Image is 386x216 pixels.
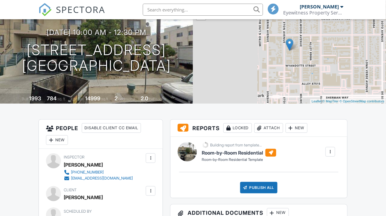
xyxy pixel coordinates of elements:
[223,123,252,133] div: Locked
[119,97,135,101] span: bedrooms
[47,95,57,102] div: 784
[64,188,77,192] span: Client
[71,170,104,175] div: [PHONE_NUMBER]
[56,3,105,16] span: SPECTORA
[240,182,278,193] div: Publish All
[64,155,84,159] span: Inspector
[170,120,347,137] h3: Reports
[22,42,171,74] h1: [STREET_ADDRESS] [GEOGRAPHIC_DATA]
[310,99,386,104] div: |
[58,97,66,101] span: sq. ft.
[312,99,322,103] a: Leaflet
[149,97,167,101] span: bathrooms
[38,8,105,21] a: SPECTORA
[64,209,92,214] span: Scheduled By
[72,97,84,101] span: Lot Size
[286,123,308,133] div: New
[82,123,141,133] div: Disable Client CC Email
[254,123,283,133] div: Attach
[141,95,149,102] div: 2.0
[39,120,163,149] h3: People
[29,95,41,102] div: 1993
[46,135,68,145] div: New
[202,141,209,149] img: loading-93afd81d04378562ca97960a6d0abf470c8f8241ccf6a1b4da771bf876922d1b.gif
[64,169,133,175] a: [PHONE_NUMBER]
[102,97,109,101] span: sq.ft.
[71,176,133,181] div: [EMAIL_ADDRESS][DOMAIN_NAME]
[340,99,384,103] a: © OpenStreetMap contributors
[64,193,103,202] div: [PERSON_NAME]
[202,149,276,157] h6: Room-by-Room Residential
[323,99,339,103] a: © MapTiler
[283,10,344,16] div: Eyewitness Property Services
[202,157,276,162] div: Room-by-Room Residential Template
[143,4,263,16] input: Search everything...
[47,28,146,36] h3: [DATE] 10:00 am - 12:30 pm
[115,95,118,102] div: 2
[64,175,133,181] a: [EMAIL_ADDRESS][DOMAIN_NAME]
[300,4,339,10] div: [PERSON_NAME]
[85,95,101,102] div: 14999
[210,143,262,148] div: Building report from template...
[64,160,103,169] div: [PERSON_NAME]
[38,3,52,16] img: The Best Home Inspection Software - Spectora
[22,97,29,101] span: Built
